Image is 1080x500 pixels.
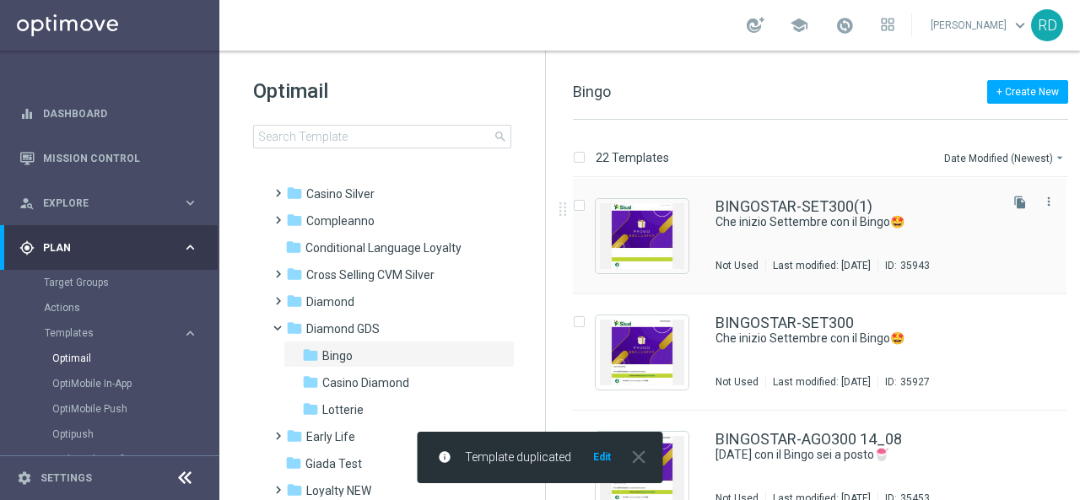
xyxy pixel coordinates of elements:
[19,240,35,255] i: gps_fixed
[286,293,303,309] i: folder
[715,315,854,331] a: BINGOSTAR-SET300
[44,270,218,295] div: Target Groups
[286,320,303,336] i: folder
[19,106,35,121] i: equalizer
[1011,16,1029,35] span: keyboard_arrow_down
[494,130,507,143] span: search
[44,295,218,320] div: Actions
[44,326,199,340] button: Templates keyboard_arrow_right
[306,213,375,228] span: Compleanno
[19,107,199,121] button: equalizer Dashboard
[52,371,218,396] div: OptiMobile In-App
[285,454,302,471] i: folder
[182,325,198,341] i: keyboard_arrow_right
[52,422,218,447] div: Optipush
[305,456,362,471] span: Giada Test
[628,446,650,468] i: close
[790,16,808,35] span: school
[52,453,175,466] a: Web Push Notifications
[766,375,877,389] div: Last modified: [DATE]
[715,331,957,347] a: Che inizio Settembre con il Bingo🤩
[19,136,198,180] div: Mission Control
[253,125,511,148] input: Search Template
[465,450,571,465] span: Template duplicated
[286,481,303,498] i: folder
[19,152,199,165] button: Mission Control
[44,320,218,497] div: Templates
[52,352,175,365] a: Optimail
[766,259,877,272] div: Last modified: [DATE]
[715,331,996,347] div: Che inizio Settembre con il Bingo🤩
[19,196,182,211] div: Explore
[900,259,930,272] div: 35943
[715,214,957,230] a: Che inizio Settembre con il Bingo🤩
[17,470,32,486] i: settings
[1040,191,1057,212] button: more_vert
[19,196,35,211] i: person_search
[942,148,1068,168] button: Date Modified (Newest)arrow_drop_down
[182,239,198,255] i: keyboard_arrow_right
[19,196,199,210] button: person_search Explore keyboard_arrow_right
[52,447,218,472] div: Web Push Notifications
[52,396,218,422] div: OptiMobile Push
[306,429,355,444] span: Early Life
[302,374,319,390] i: folder
[52,402,175,416] a: OptiMobile Push
[1042,195,1056,208] i: more_vert
[306,267,435,282] span: Cross Selling CVM Silver
[1031,9,1063,41] div: RD
[52,427,175,441] a: Optipush
[600,320,684,385] img: 35927.jpeg
[306,321,380,336] span: Diamond GDS
[253,78,511,105] h1: Optimail
[322,348,353,363] span: Bingo
[43,91,198,136] a: Dashboard
[715,447,957,463] a: [DATE] con il Bingo sei a posto🍧
[43,243,182,253] span: Plan
[19,240,182,255] div: Plan
[322,375,409,390] span: Casino Diamond
[715,375,759,389] div: Not Used
[715,214,996,230] div: Che inizio Settembre con il Bingo🤩
[877,259,930,272] div: ID:
[44,301,175,315] a: Actions
[1009,191,1031,213] button: file_copy
[438,450,451,464] i: info
[591,450,613,464] button: Edit
[929,13,1031,38] a: [PERSON_NAME]keyboard_arrow_down
[52,346,218,371] div: Optimail
[1013,196,1027,209] i: file_copy
[715,199,872,214] a: BINGOSTAR-SET300(1)
[286,266,303,282] i: folder
[596,150,669,165] p: 22 Templates
[900,375,930,389] div: 35927
[322,402,364,417] span: Lotterie
[40,473,92,483] a: Settings
[19,91,198,136] div: Dashboard
[302,347,319,363] i: folder
[1053,151,1066,164] i: arrow_drop_down
[600,203,684,269] img: 35943.jpeg
[306,483,371,498] span: Loyalty NEW
[286,427,303,444] i: folder
[715,259,759,272] div: Not Used
[987,80,1068,104] button: + Create New
[715,447,996,463] div: Ferragosto con il Bingo sei a posto🍧
[286,212,303,228] i: folder
[302,401,319,417] i: folder
[19,241,199,255] button: gps_fixed Plan keyboard_arrow_right
[305,240,462,255] span: Conditional Language Loyalty
[306,186,375,202] span: Casino Silver
[286,185,303,202] i: folder
[626,450,650,464] button: close
[306,294,354,309] span: Diamond
[45,328,165,338] span: Templates
[573,83,611,100] span: Bingo
[877,375,930,389] div: ID:
[52,377,175,390] a: OptiMobile In-App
